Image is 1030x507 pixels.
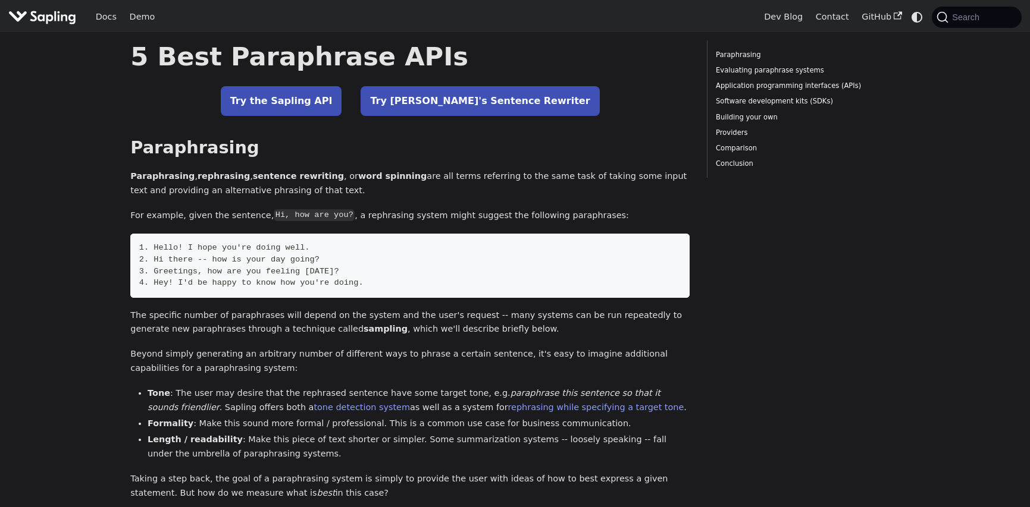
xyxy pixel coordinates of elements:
a: Try [PERSON_NAME]'s Sentence Rewriter [361,86,599,116]
button: Search (Command+K) [932,7,1021,28]
a: Conclusion [716,158,877,169]
a: Comparison [716,143,877,154]
p: , , , or are all terms referring to the same task of taking some input text and providing an alte... [130,169,690,198]
a: Software development kits (SDKs) [716,96,877,107]
a: Demo [123,8,161,26]
button: Switch between dark and light mode (currently system mode) [909,8,926,26]
h1: 5 Best Paraphrase APIs [130,40,690,73]
a: Try the Sapling API [221,86,342,116]
span: Search [948,12,987,22]
strong: rephrasing [198,171,250,181]
p: For example, given the sentence, , a rephrasing system might suggest the following paraphrases: [130,209,690,223]
p: Taking a step back, the goal of a paraphrasing system is simply to provide the user with ideas of... [130,472,690,500]
strong: Tone [148,388,170,398]
strong: sampling [364,324,408,333]
strong: sentence rewriting [253,171,344,181]
strong: Length / readability [148,434,243,444]
span: 3. Greetings, how are you feeling [DATE]? [139,267,339,276]
a: GitHub [855,8,908,26]
span: 4. Hey! I'd be happy to know how you're doing. [139,278,364,287]
span: 2. Hi there -- how is your day going? [139,255,320,264]
a: rephrasing while specifying a target tone [508,402,684,412]
h2: Paraphrasing [130,137,690,159]
li: : Make this piece of text shorter or simpler. Some summarization systems -- loosely speaking -- f... [148,433,690,461]
a: Evaluating paraphrase systems [716,65,877,76]
a: Paraphrasing [716,49,877,61]
a: Contact [809,8,856,26]
strong: Paraphrasing [130,171,195,181]
a: Docs [89,8,123,26]
li: : Make this sound more formal / professional. This is a common use case for business communication. [148,417,690,431]
a: Building your own [716,112,877,123]
li: : The user may desire that the rephrased sentence have some target tone, e.g. . Sapling offers bo... [148,386,690,415]
p: Beyond simply generating an arbitrary number of different ways to phrase a certain sentence, it's... [130,347,690,376]
p: The specific number of paraphrases will depend on the system and the user's request -- many syste... [130,308,690,337]
em: best [317,488,335,497]
a: Sapling.aiSapling.ai [8,8,80,26]
img: Sapling.ai [8,8,76,26]
a: tone detection system [314,402,410,412]
a: Application programming interfaces (APIs) [716,80,877,92]
code: Hi, how are you? [274,209,355,221]
a: Providers [716,127,877,138]
strong: word spinning [358,171,427,181]
a: Dev Blog [757,8,809,26]
span: 1. Hello! I hope you're doing well. [139,243,310,252]
strong: Formality [148,418,193,428]
em: paraphrase this sentence so that it sounds friendlier [148,388,660,412]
